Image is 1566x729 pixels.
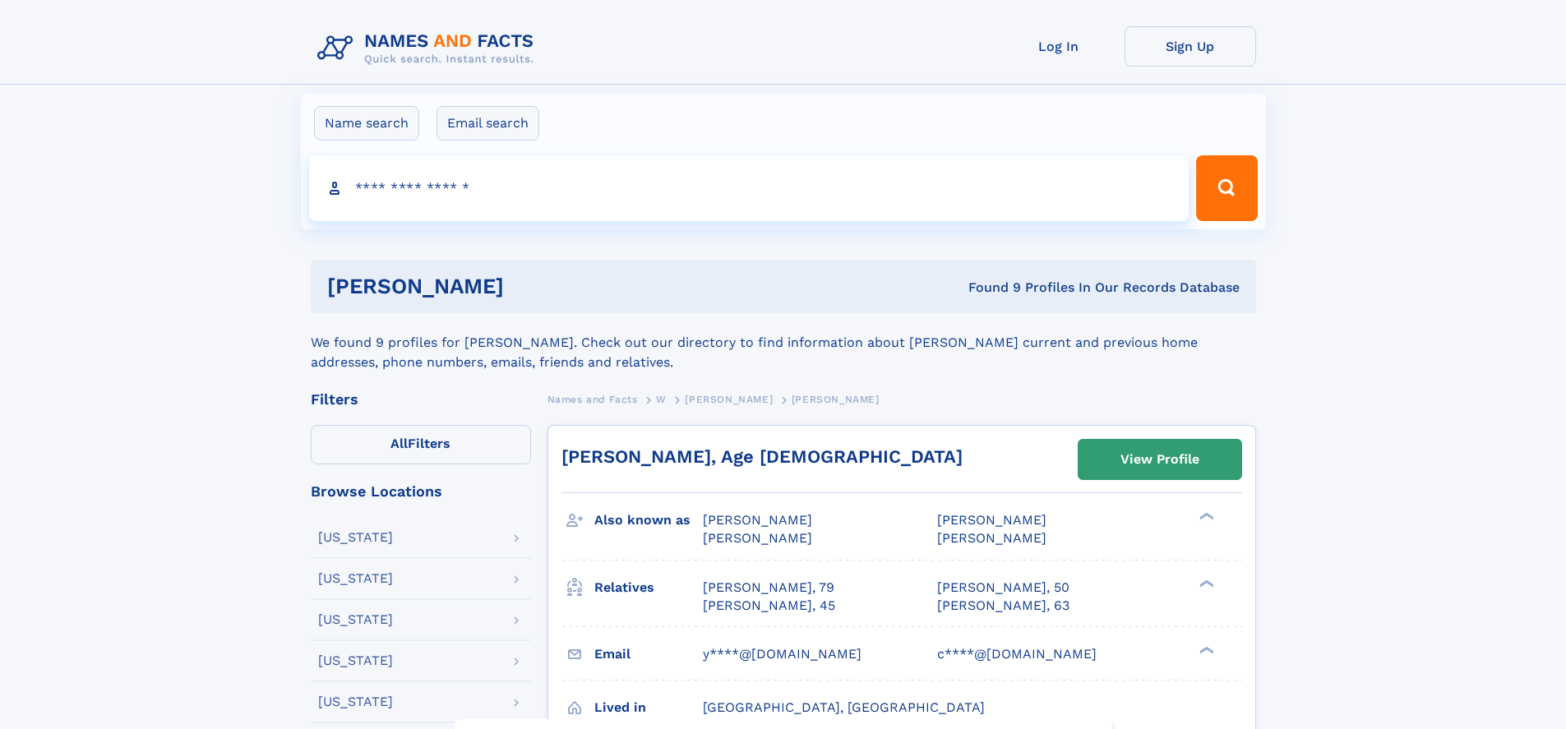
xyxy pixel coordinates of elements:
[327,276,737,297] h1: [PERSON_NAME]
[314,106,419,141] label: Name search
[594,694,703,722] h3: Lived in
[993,26,1125,67] a: Log In
[685,389,773,409] a: [PERSON_NAME]
[594,574,703,602] h3: Relatives
[1195,644,1215,655] div: ❯
[703,512,812,528] span: [PERSON_NAME]
[937,579,1069,597] a: [PERSON_NAME], 50
[318,613,393,626] div: [US_STATE]
[703,579,834,597] a: [PERSON_NAME], 79
[1195,578,1215,588] div: ❯
[937,530,1046,546] span: [PERSON_NAME]
[318,654,393,667] div: [US_STATE]
[547,389,638,409] a: Names and Facts
[561,446,963,467] a: [PERSON_NAME], Age [DEMOGRAPHIC_DATA]
[1120,441,1199,478] div: View Profile
[309,155,1190,221] input: search input
[685,394,773,405] span: [PERSON_NAME]
[1196,155,1257,221] button: Search Button
[390,436,408,451] span: All
[318,695,393,708] div: [US_STATE]
[703,699,985,715] span: [GEOGRAPHIC_DATA], [GEOGRAPHIC_DATA]
[736,279,1240,297] div: Found 9 Profiles In Our Records Database
[437,106,539,141] label: Email search
[318,572,393,585] div: [US_STATE]
[703,597,835,615] a: [PERSON_NAME], 45
[1125,26,1256,67] a: Sign Up
[703,530,812,546] span: [PERSON_NAME]
[594,506,703,534] h3: Also known as
[937,512,1046,528] span: [PERSON_NAME]
[594,640,703,668] h3: Email
[937,597,1069,615] a: [PERSON_NAME], 63
[318,531,393,544] div: [US_STATE]
[656,389,667,409] a: W
[311,313,1256,372] div: We found 9 profiles for [PERSON_NAME]. Check out our directory to find information about [PERSON_...
[311,26,547,71] img: Logo Names and Facts
[311,425,531,464] label: Filters
[1079,440,1241,479] a: View Profile
[311,484,531,499] div: Browse Locations
[792,394,880,405] span: [PERSON_NAME]
[1195,511,1215,522] div: ❯
[311,392,531,407] div: Filters
[656,394,667,405] span: W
